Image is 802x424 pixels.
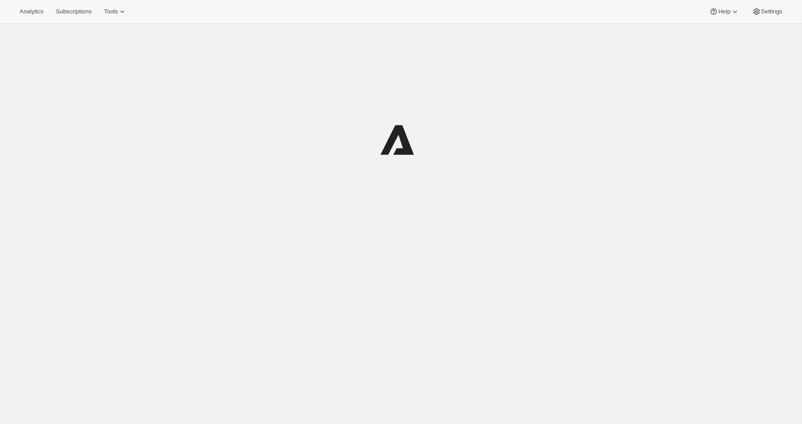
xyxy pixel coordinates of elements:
span: Analytics [20,8,43,15]
span: Tools [104,8,118,15]
span: Subscriptions [56,8,91,15]
button: Help [704,5,744,18]
span: Settings [761,8,782,15]
button: Tools [99,5,132,18]
button: Analytics [14,5,49,18]
button: Subscriptions [50,5,97,18]
button: Settings [747,5,788,18]
span: Help [718,8,730,15]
